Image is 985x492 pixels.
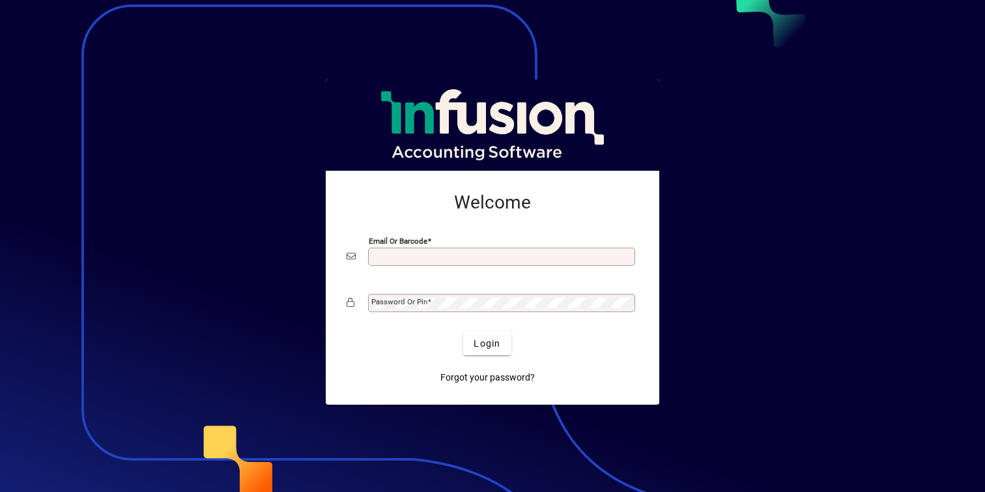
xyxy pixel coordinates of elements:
[440,371,535,384] span: Forgot your password?
[435,366,540,389] a: Forgot your password?
[347,192,638,214] h2: Welcome
[371,297,427,306] mat-label: Password or Pin
[463,332,511,355] button: Login
[474,337,500,351] span: Login
[369,237,427,246] mat-label: Email or Barcode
